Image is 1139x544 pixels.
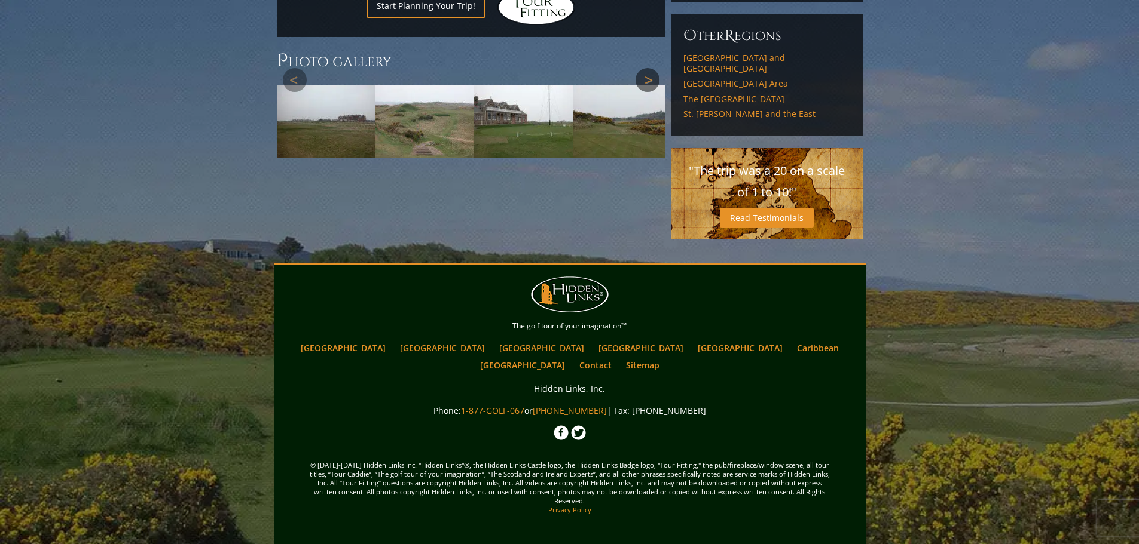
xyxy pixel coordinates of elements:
[474,356,571,374] a: [GEOGRAPHIC_DATA]
[533,405,607,416] a: [PHONE_NUMBER]
[593,339,689,356] a: [GEOGRAPHIC_DATA]
[725,26,734,45] span: R
[683,53,851,73] a: [GEOGRAPHIC_DATA] and [GEOGRAPHIC_DATA]
[683,109,851,119] a: St. [PERSON_NAME] and the East
[283,68,307,92] a: Previous
[692,339,789,356] a: [GEOGRAPHIC_DATA]
[277,442,863,532] span: © [DATE]-[DATE] Hidden Links Inc. "Hidden Links"®, the Hidden Links Castle logo, the Hidden Links...
[548,505,591,514] a: Privacy Policy
[683,26,697,45] span: O
[277,319,863,333] p: The golf tour of your imagination™
[620,356,665,374] a: Sitemap
[295,339,392,356] a: [GEOGRAPHIC_DATA]
[683,94,851,105] a: The [GEOGRAPHIC_DATA]
[277,49,665,73] h3: Photo Gallery
[277,403,863,418] p: Phone: or | Fax: [PHONE_NUMBER]
[720,208,814,228] a: Read Testimonials
[571,425,586,440] img: Twitter
[683,78,851,89] a: [GEOGRAPHIC_DATA] Area
[394,339,491,356] a: [GEOGRAPHIC_DATA]
[791,339,845,356] a: Caribbean
[636,68,659,92] a: Next
[493,339,590,356] a: [GEOGRAPHIC_DATA]
[554,425,569,440] img: Facebook
[461,405,524,416] a: 1-877-GOLF-067
[277,381,863,396] p: Hidden Links, Inc.
[683,160,851,203] p: "The trip was a 20 on a scale of 1 to 10!"
[573,356,618,374] a: Contact
[683,26,851,45] h6: ther egions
